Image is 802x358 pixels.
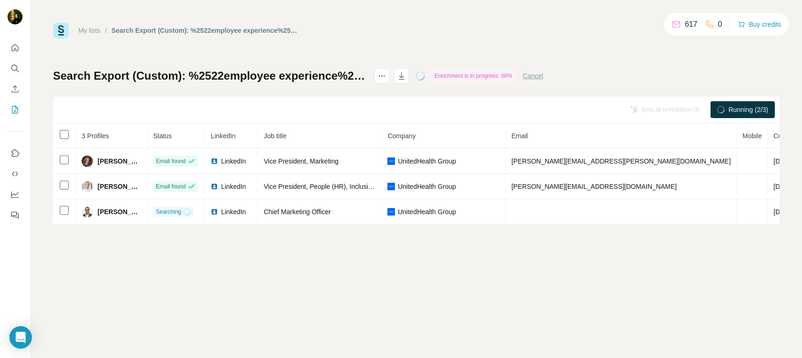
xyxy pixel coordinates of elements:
span: Mobile [742,132,762,140]
span: Email found [156,157,185,165]
span: Chief Marketing Officer [264,208,331,216]
li: / [105,26,107,35]
img: LinkedIn logo [211,157,218,165]
img: LinkedIn logo [211,208,218,216]
button: Feedback [8,207,23,224]
img: Avatar [82,206,93,217]
span: UnitedHealth Group [398,157,456,166]
button: Use Surfe on LinkedIn [8,145,23,162]
img: Avatar [82,181,93,192]
button: Cancel [522,71,543,81]
span: [PERSON_NAME][EMAIL_ADDRESS][PERSON_NAME][DOMAIN_NAME] [511,157,731,165]
span: Vice President, People (HR), Inclusion and Culture [264,183,411,190]
span: [PERSON_NAME] [98,157,141,166]
img: Avatar [8,9,23,24]
span: LinkedIn [221,182,246,191]
img: Surfe Logo [53,22,69,38]
button: Dashboard [8,186,23,203]
button: Quick start [8,39,23,56]
span: LinkedIn [211,132,235,140]
img: company-logo [387,157,395,165]
button: Use Surfe API [8,165,23,182]
span: UnitedHealth Group [398,207,456,216]
div: Open Intercom Messenger [9,326,32,349]
img: company-logo [387,183,395,190]
button: Enrich CSV [8,81,23,97]
span: UnitedHealth Group [398,182,456,191]
span: Job title [264,132,286,140]
span: [PERSON_NAME][EMAIL_ADDRESS][DOMAIN_NAME] [511,183,676,190]
button: actions [374,68,389,83]
a: My lists [78,27,100,34]
span: Searching [156,208,181,216]
div: Enrichment is in progress: 66% [431,70,515,82]
span: Vice President, Marketing [264,157,338,165]
span: Email [511,132,528,140]
button: Buy credits [738,18,781,31]
img: LinkedIn logo [211,183,218,190]
img: Avatar [82,156,93,167]
p: 617 [685,19,697,30]
span: LinkedIn [221,207,246,216]
span: Company [387,132,416,140]
span: LinkedIn [221,157,246,166]
span: [PERSON_NAME] [98,207,141,216]
span: Running (2/3) [728,105,768,114]
div: Search Export (Custom): %2522employee experience%2522 OR %2522workplace experience%2522 OR %2522e... [112,26,298,35]
img: company-logo [387,208,395,216]
span: 3 Profiles [82,132,109,140]
span: Status [153,132,172,140]
span: Email found [156,182,185,191]
span: [PERSON_NAME] [98,182,141,191]
button: Search [8,60,23,77]
p: 0 [718,19,722,30]
button: My lists [8,101,23,118]
h1: Search Export (Custom): %2522employee experience%2522 OR %2522workplace experience%2522 OR %2522e... [53,68,366,83]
